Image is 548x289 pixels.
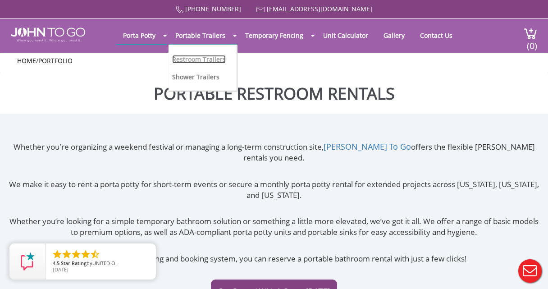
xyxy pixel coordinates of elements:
img: cart a [524,28,537,40]
a: Temporary Fencing [238,27,310,44]
img: JOHN to go [11,28,85,42]
span: by [53,261,149,267]
a: Porta Potty [116,27,162,44]
li:  [71,249,82,260]
img: Review Rating [18,252,37,271]
p: With our online quoting and booking system, you can reserve a portable bathroom rental with just ... [5,253,543,264]
li:  [80,249,91,260]
a: Contact Us [413,27,459,44]
a: Home [17,56,36,65]
p: Whether you’re looking for a simple temporary bathroom solution or something a little more elevat... [5,216,543,238]
span: 4.5 [53,260,59,266]
button: Live Chat [512,253,548,289]
a: Portable Trailers [169,27,232,44]
a: Unit Calculator [316,27,375,44]
span: UNITED O. [92,260,117,266]
li:  [61,249,72,260]
ul: / [17,56,531,65]
p: Whether you're organizing a weekend festival or managing a long-term construction site, offers th... [5,141,543,164]
a: Portfolio [38,56,73,65]
img: Mail [256,7,265,13]
p: We make it easy to rent a porta potty for short-term events or secure a monthly porta potty renta... [5,179,543,201]
li:  [52,249,63,260]
span: [DATE] [53,266,68,273]
span: (0) [526,32,537,52]
a: Gallery [377,27,411,44]
img: Call [176,6,183,14]
a: [PHONE_NUMBER] [185,5,241,13]
a: [PERSON_NAME] To Go [324,141,411,152]
a: [EMAIL_ADDRESS][DOMAIN_NAME] [267,5,372,13]
li:  [90,249,100,260]
span: Star Rating [61,260,87,266]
